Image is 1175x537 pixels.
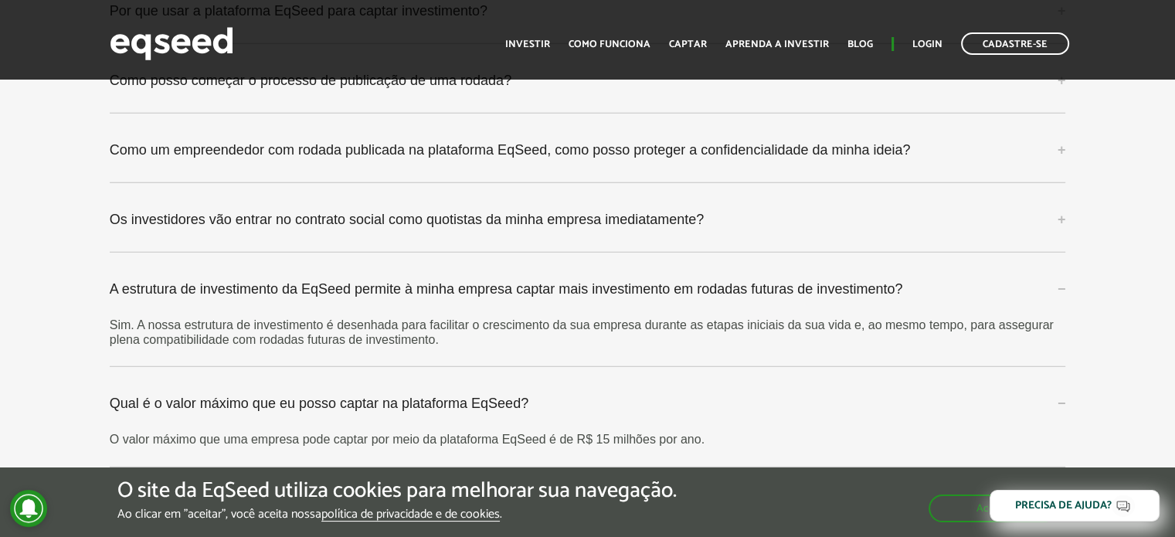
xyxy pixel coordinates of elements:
a: Aprenda a investir [725,39,829,49]
a: Login [912,39,942,49]
img: EqSeed [110,23,233,64]
p: Sim. A nossa estrutura de investimento é desenhada para facilitar o crescimento da sua empresa du... [110,318,1066,347]
a: Os investidores vão entrar no contrato social como quotistas da minha empresa imediatamente? [110,199,1066,240]
p: Ao clicar em "aceitar", você aceita nossa . [117,507,677,522]
a: A estrutura de investimento da EqSeed permite à minha empresa captar mais investimento em rodadas... [110,268,1066,310]
a: Qual é o valor máximo que eu posso captar na plataforma EqSeed? [110,382,1066,424]
h5: O site da EqSeed utiliza cookies para melhorar sua navegação. [117,479,677,503]
a: Investir [505,39,550,49]
a: política de privacidade e de cookies [321,508,500,522]
button: Aceitar [929,495,1058,522]
a: Como um empreendedor com rodada publicada na plataforma EqSeed, como posso proteger a confidencia... [110,129,1066,171]
a: Captar [669,39,707,49]
a: Blog [847,39,873,49]
a: Cadastre-se [961,32,1069,55]
a: Como posso começar o processo de publicação de uma rodada? [110,59,1066,101]
p: O valor máximo que uma empresa pode captar por meio da plataforma EqSeed é de R$ 15 milhões por ano. [110,432,1066,447]
a: Como funciona [569,39,650,49]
